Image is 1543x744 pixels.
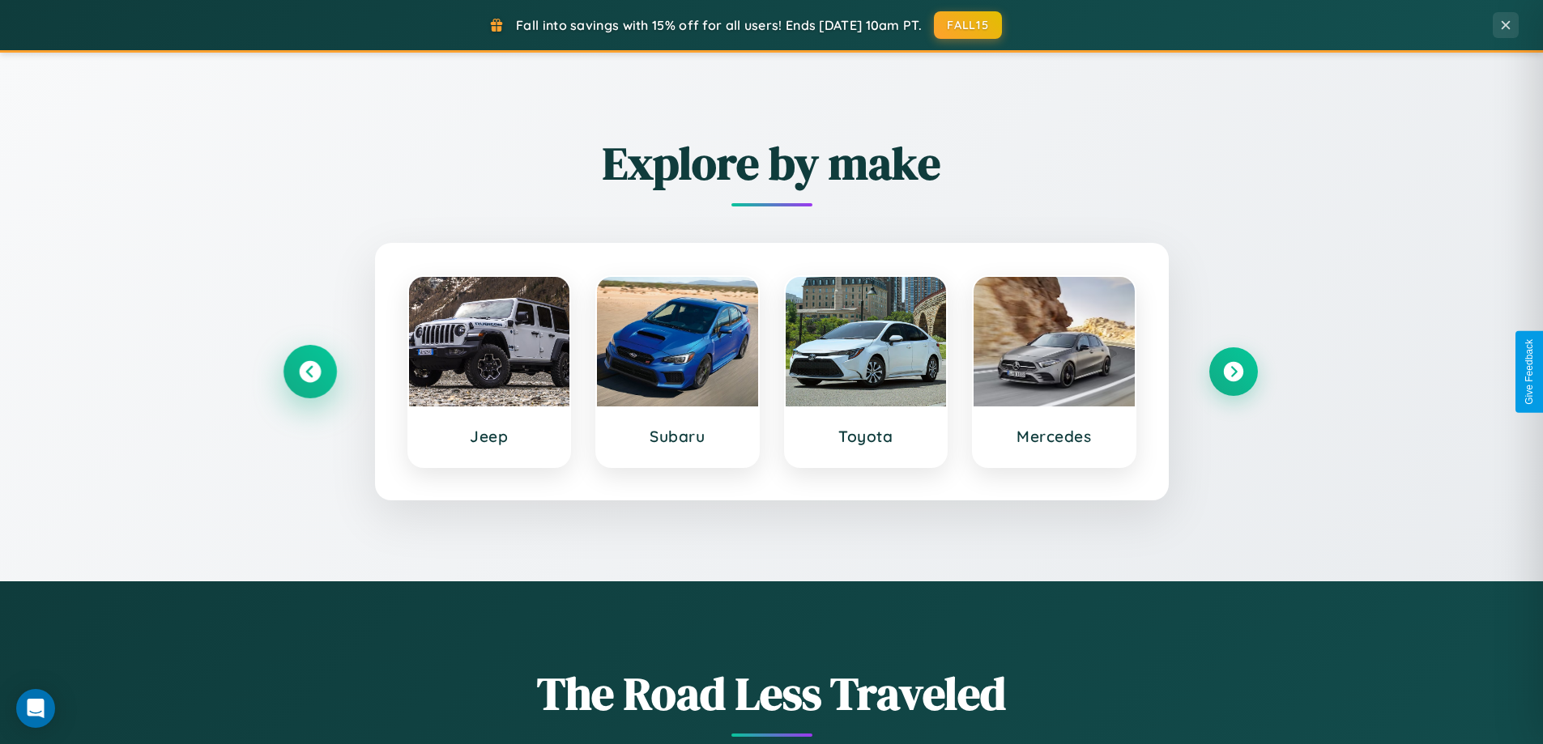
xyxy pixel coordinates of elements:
h3: Toyota [802,427,931,446]
h3: Jeep [425,427,554,446]
span: Fall into savings with 15% off for all users! Ends [DATE] 10am PT. [516,17,922,33]
div: Open Intercom Messenger [16,689,55,728]
h2: Explore by make [286,132,1258,194]
h3: Mercedes [990,427,1119,446]
div: Give Feedback [1524,339,1535,405]
h1: The Road Less Traveled [286,662,1258,725]
h3: Subaru [613,427,742,446]
button: FALL15 [934,11,1002,39]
